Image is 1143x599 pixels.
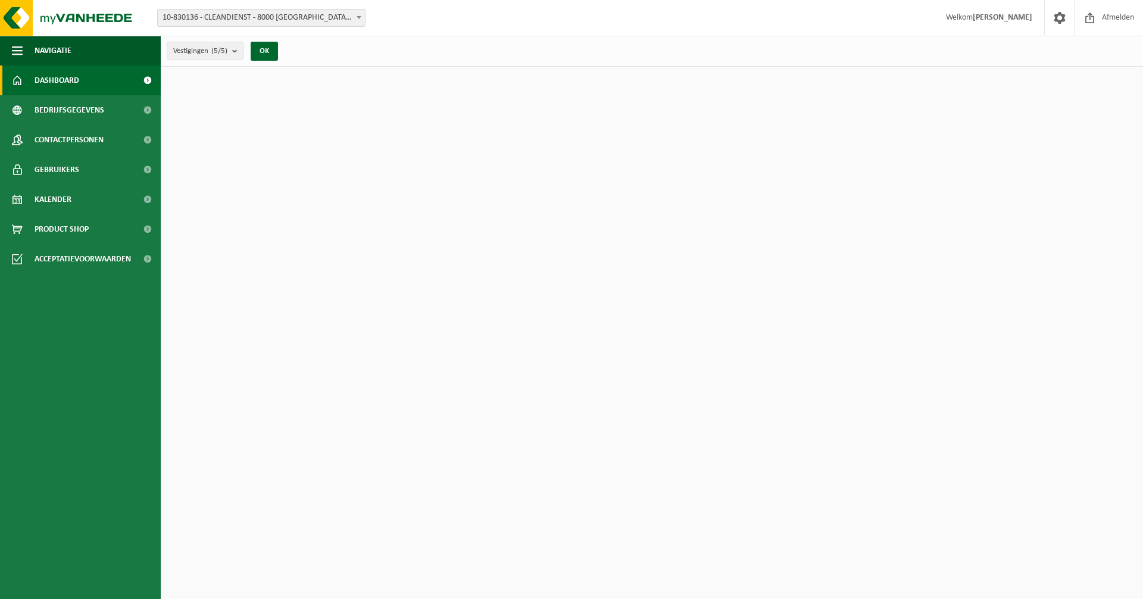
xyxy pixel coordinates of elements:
[157,9,366,27] span: 10-830136 - CLEANDIENST - 8000 BRUGGE, PATHOEKEWEG 48
[35,65,79,95] span: Dashboard
[35,214,89,244] span: Product Shop
[973,13,1032,22] strong: [PERSON_NAME]
[211,47,227,55] count: (5/5)
[35,36,71,65] span: Navigatie
[251,42,278,61] button: OK
[35,244,131,274] span: Acceptatievoorwaarden
[173,42,227,60] span: Vestigingen
[35,155,79,185] span: Gebruikers
[35,95,104,125] span: Bedrijfsgegevens
[167,42,243,60] button: Vestigingen(5/5)
[35,185,71,214] span: Kalender
[35,125,104,155] span: Contactpersonen
[158,10,365,26] span: 10-830136 - CLEANDIENST - 8000 BRUGGE, PATHOEKEWEG 48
